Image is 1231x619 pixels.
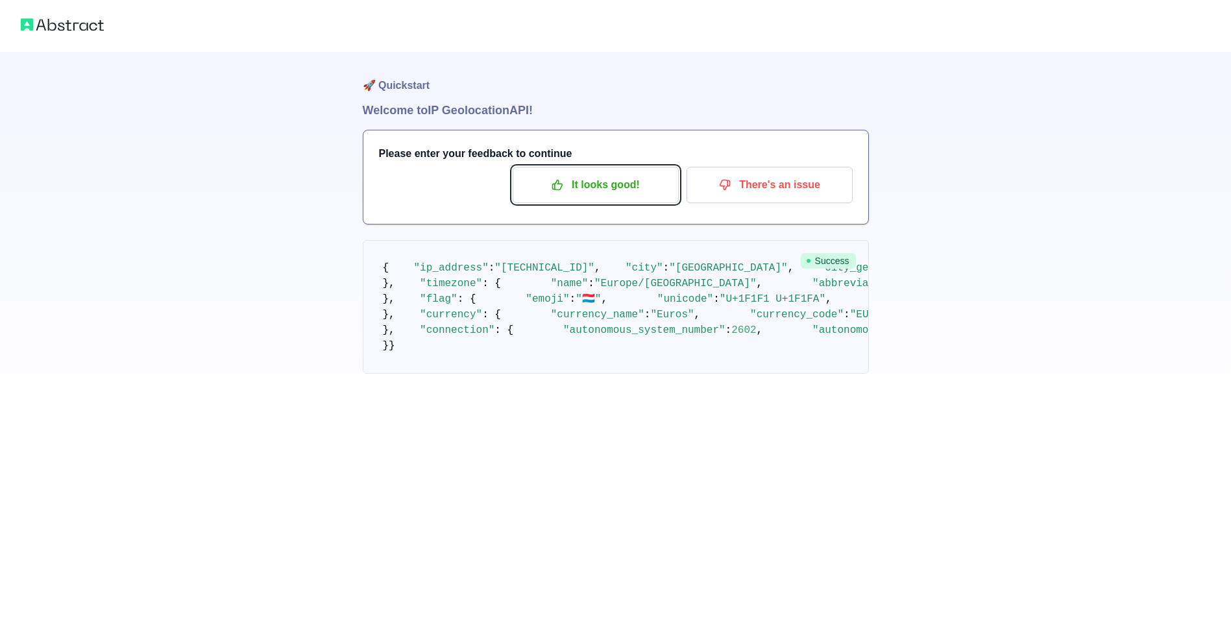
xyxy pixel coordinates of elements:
h1: Welcome to IP Geolocation API! [363,101,869,119]
span: : { [482,309,501,321]
span: , [825,293,832,305]
span: { [383,262,389,274]
span: : { [457,293,476,305]
p: There's an issue [696,174,843,196]
span: "EUR" [850,309,881,321]
span: "autonomous_system_number" [563,324,725,336]
span: "currency_code" [750,309,844,321]
span: "autonomous_system_organization" [812,324,1012,336]
span: Success [801,253,856,269]
span: "name" [551,278,589,289]
span: "timezone" [420,278,482,289]
span: "emoji" [526,293,569,305]
span: "[TECHNICAL_ID]" [494,262,594,274]
span: : [713,293,720,305]
span: , [601,293,607,305]
span: 2602 [731,324,756,336]
button: It looks good! [513,167,679,203]
span: "flag" [420,293,457,305]
span: : { [482,278,501,289]
span: "Europe/[GEOGRAPHIC_DATA]" [594,278,757,289]
span: "currency_name" [551,309,644,321]
img: Abstract logo [21,16,104,34]
span: , [788,262,794,274]
span: , [757,278,763,289]
button: There's an issue [687,167,853,203]
span: "unicode" [657,293,713,305]
span: : [644,309,651,321]
span: : [844,309,850,321]
span: "connection" [420,324,494,336]
span: : [725,324,732,336]
span: , [594,262,601,274]
span: : [489,262,495,274]
span: "city" [626,262,663,274]
span: "U+1F1F1 U+1F1FA" [720,293,825,305]
span: "abbreviation" [812,278,899,289]
span: "ip_address" [414,262,489,274]
p: It looks good! [522,174,669,196]
span: : [588,278,594,289]
span: "Euros" [650,309,694,321]
span: , [757,324,763,336]
span: : [663,262,670,274]
span: : { [494,324,513,336]
h1: 🚀 Quickstart [363,52,869,101]
span: , [694,309,701,321]
span: "[GEOGRAPHIC_DATA]" [669,262,787,274]
h3: Please enter your feedback to continue [379,146,853,162]
span: "currency" [420,309,482,321]
span: "🇱🇺" [576,293,601,305]
span: : [570,293,576,305]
